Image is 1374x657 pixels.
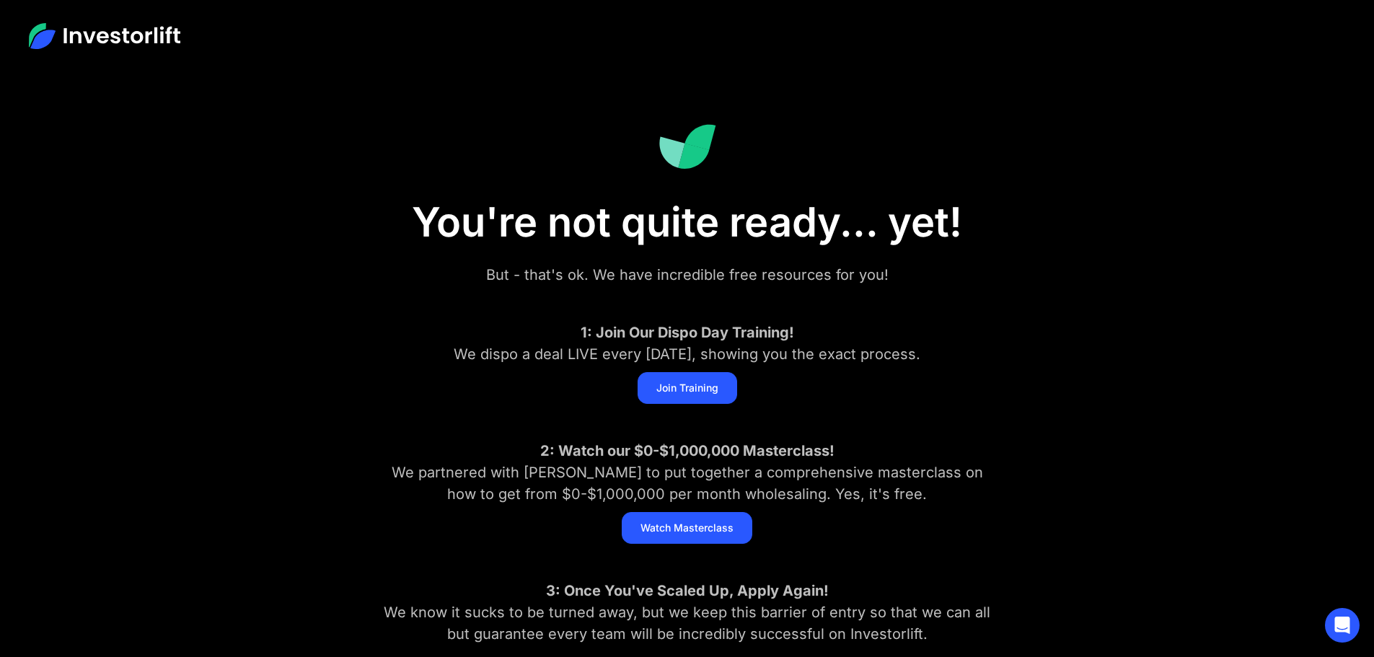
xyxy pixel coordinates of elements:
strong: 3: Once You've Scaled Up, Apply Again! [546,582,829,599]
a: Join Training [638,372,737,404]
strong: 1: Join Our Dispo Day Training! [581,324,794,341]
div: We dispo a deal LIVE every [DATE], showing you the exact process. [377,322,998,365]
div: But - that's ok. We have incredible free resources for you! [377,264,998,286]
h1: You're not quite ready... yet! [327,198,1048,247]
div: Open Intercom Messenger [1325,608,1360,643]
img: Investorlift Dashboard [659,124,716,169]
div: We partnered with [PERSON_NAME] to put together a comprehensive masterclass on how to get from $0... [377,440,998,505]
a: Watch Masterclass [622,512,752,544]
strong: 2: Watch our $0-$1,000,000 Masterclass! [540,442,834,459]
